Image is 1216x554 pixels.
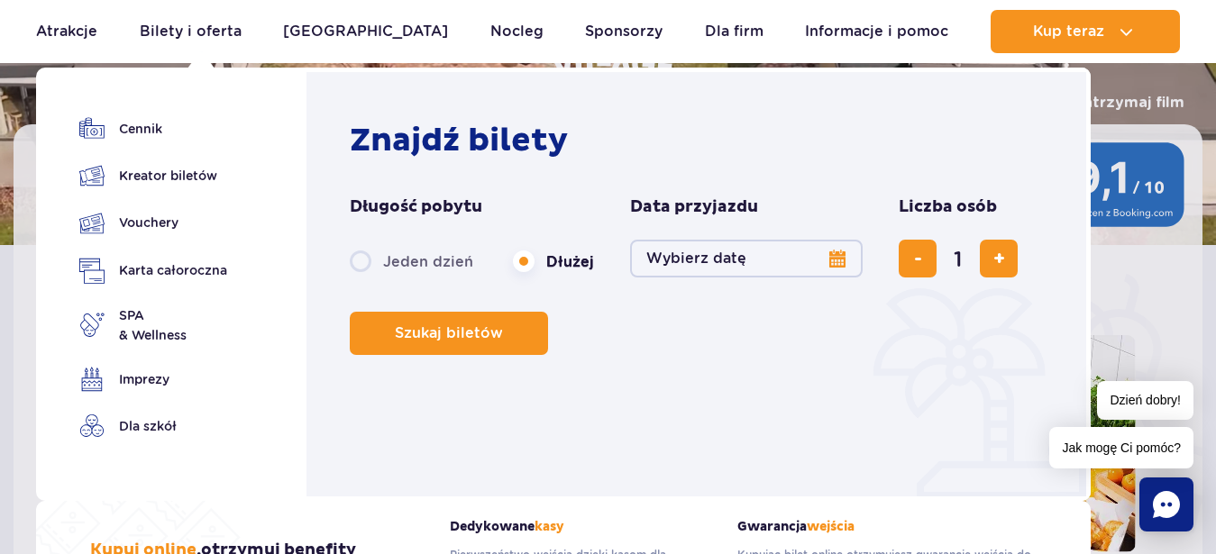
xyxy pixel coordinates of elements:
button: usuń bilet [899,240,937,277]
span: Liczba osób [899,196,997,218]
span: Data przyjazdu [630,196,758,218]
a: Imprezy [79,367,227,392]
a: Dla firm [705,10,763,53]
strong: Gwarancja [737,519,1037,534]
button: Kup teraz [991,10,1180,53]
a: Atrakcje [36,10,97,53]
a: Cennik [79,116,227,141]
a: Vouchery [79,210,227,236]
span: Szukaj biletów [395,325,503,341]
a: Kreator biletów [79,163,227,188]
span: Kup teraz [1033,23,1104,40]
button: Wybierz datę [630,240,863,277]
a: Sponsorzy [585,10,663,53]
form: Planowanie wizyty w Park of Poland [350,196,1052,355]
button: dodaj bilet [980,240,1018,277]
span: kasy [535,519,564,534]
a: Karta całoroczna [79,258,227,284]
a: [GEOGRAPHIC_DATA] [283,10,448,53]
input: liczba biletów [937,237,980,280]
a: Bilety i oferta [140,10,242,53]
label: Dłużej [513,242,594,280]
span: Dzień dobry! [1097,381,1193,420]
span: Długość pobytu [350,196,482,218]
strong: Dedykowane [450,519,710,534]
a: Informacje i pomoc [805,10,948,53]
div: Chat [1139,477,1193,531]
a: Dla szkół [79,413,227,439]
a: Nocleg [490,10,544,53]
span: Jak mogę Ci pomóc? [1049,427,1193,468]
span: SPA & Wellness [119,305,187,345]
button: Szukaj biletów [350,312,548,355]
a: SPA& Wellness [79,305,227,345]
label: Jeden dzień [350,242,473,280]
h2: Znajdź bilety [350,121,1052,160]
span: wejścia [807,519,855,534]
